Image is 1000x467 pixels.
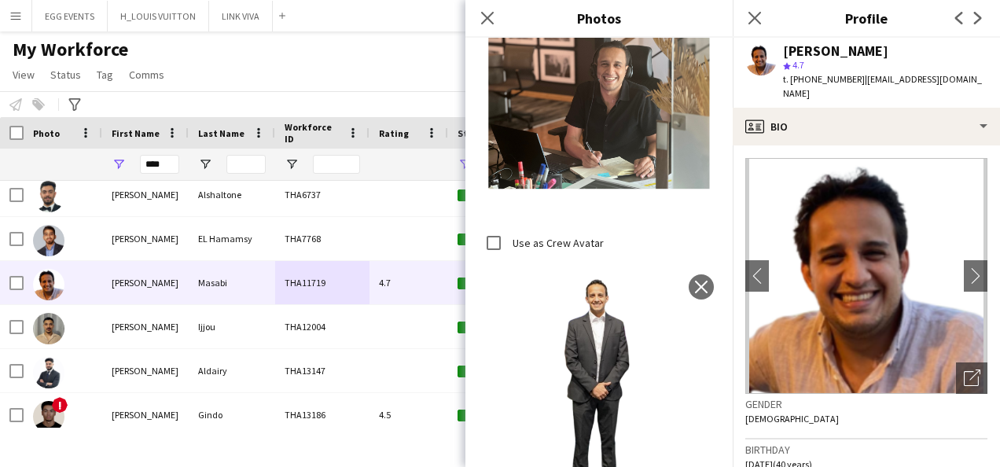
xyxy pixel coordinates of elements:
[52,397,68,413] span: !
[792,59,804,71] span: 4.7
[90,64,119,85] a: Tag
[369,261,448,304] div: 4.7
[13,68,35,82] span: View
[458,189,506,201] span: Active
[6,64,41,85] a: View
[189,393,275,436] div: Gindo
[733,108,1000,145] div: Bio
[733,8,1000,28] h3: Profile
[33,181,64,212] img: Omar Alshaltone
[102,261,189,304] div: [PERSON_NAME]
[108,1,209,31] button: H_LOUIS VUITTON
[33,269,64,300] img: Omar Masabi
[458,127,488,139] span: Status
[745,413,839,425] span: [DEMOGRAPHIC_DATA]
[285,157,299,171] button: Open Filter Menu
[275,217,369,260] div: THA7768
[458,233,506,245] span: Active
[123,64,171,85] a: Comms
[379,127,409,139] span: Rating
[458,366,506,377] span: Active
[102,349,189,392] div: [PERSON_NAME]
[275,393,369,436] div: THA13186
[189,261,275,304] div: Masabi
[313,155,360,174] input: Workforce ID Filter Input
[783,73,982,99] span: | [EMAIL_ADDRESS][DOMAIN_NAME]
[32,1,108,31] button: EGG EVENTS
[33,357,64,388] img: Omar Aldairy
[275,305,369,348] div: THA12004
[44,64,87,85] a: Status
[956,362,987,394] div: Open photos pop-in
[65,95,84,114] app-action-btn: Advanced filters
[226,155,266,174] input: Last Name Filter Input
[33,225,64,256] img: Omar EL Hamamsy
[745,397,987,411] h3: Gender
[783,44,888,58] div: [PERSON_NAME]
[33,313,64,344] img: Omar Ijjou
[189,217,275,260] div: EL Hamamsy
[458,322,506,333] span: Active
[745,443,987,457] h3: Birthday
[783,73,865,85] span: t. [PHONE_NUMBER]
[189,173,275,216] div: Alshaltone
[285,121,341,145] span: Workforce ID
[189,349,275,392] div: Aldairy
[275,261,369,304] div: THA11719
[102,217,189,260] div: [PERSON_NAME]
[509,236,604,250] label: Use as Crew Avatar
[198,127,244,139] span: Last Name
[97,68,113,82] span: Tag
[140,155,179,174] input: First Name Filter Input
[209,1,273,31] button: LINK VIVA
[13,38,128,61] span: My Workforce
[102,393,189,436] div: [PERSON_NAME]
[745,158,987,394] img: Crew avatar or photo
[33,127,60,139] span: Photo
[198,157,212,171] button: Open Filter Menu
[458,157,472,171] button: Open Filter Menu
[275,173,369,216] div: THA6737
[275,349,369,392] div: THA13147
[458,410,506,421] span: Active
[369,393,448,436] div: 4.5
[102,305,189,348] div: [PERSON_NAME]
[129,68,164,82] span: Comms
[112,127,160,139] span: First Name
[102,173,189,216] div: [PERSON_NAME]
[112,157,126,171] button: Open Filter Menu
[458,278,506,289] span: Active
[33,401,64,432] img: Omar Gindo
[465,8,733,28] h3: Photos
[189,305,275,348] div: Ijjou
[50,68,81,82] span: Status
